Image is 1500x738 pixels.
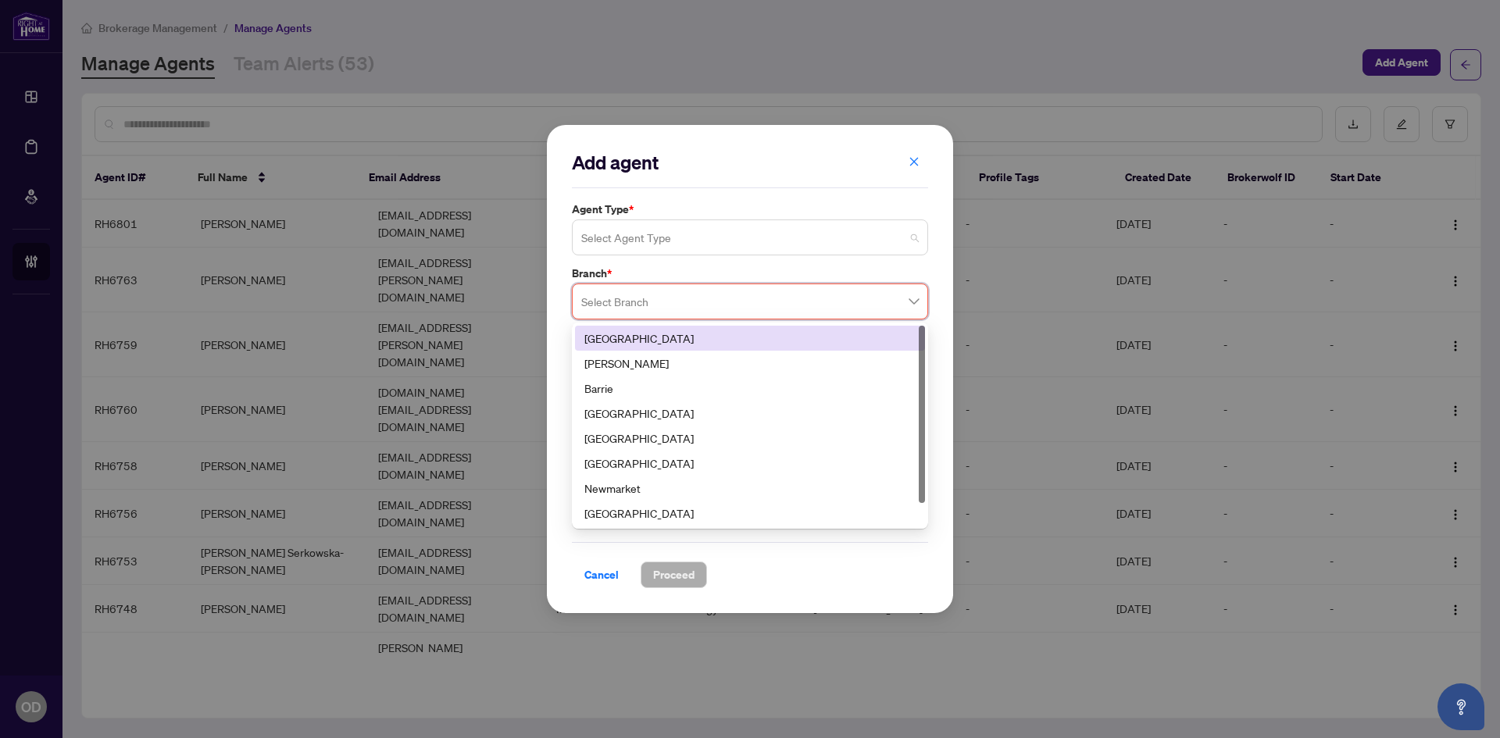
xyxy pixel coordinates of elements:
[572,562,631,588] button: Cancel
[572,201,928,218] label: Agent Type
[572,475,928,492] label: Email Address
[909,156,920,167] span: close
[572,150,928,175] h2: Add agent
[584,562,619,587] span: Cancel
[1437,683,1484,730] button: Open asap
[641,562,707,588] button: Proceed
[572,411,928,428] label: Last Name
